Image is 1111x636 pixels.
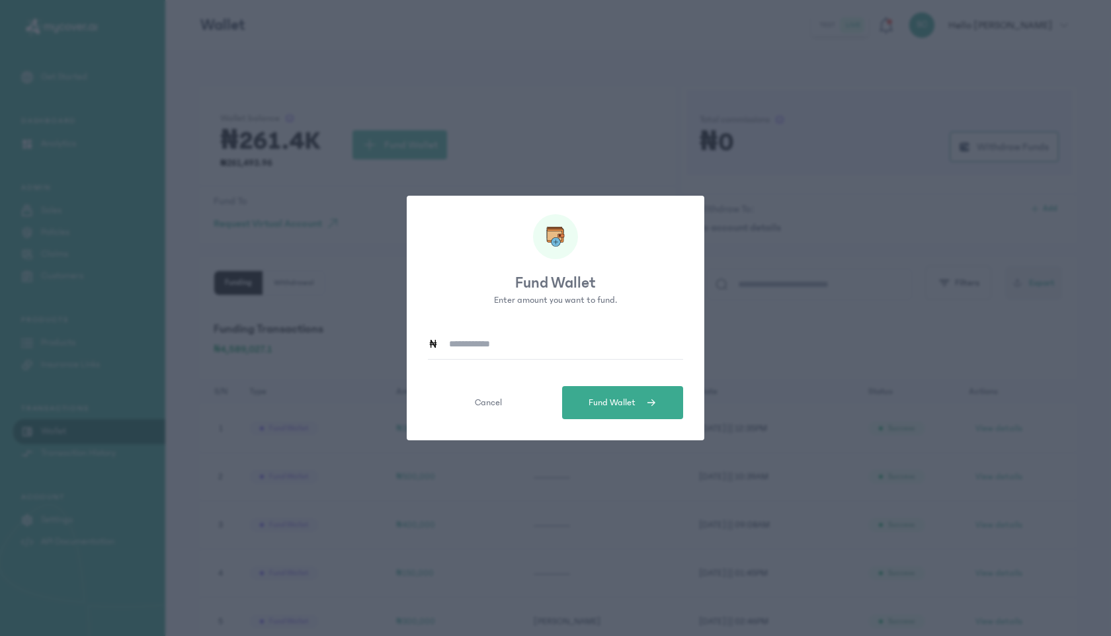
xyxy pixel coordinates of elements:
[428,386,549,419] button: Cancel
[475,396,502,410] span: Cancel
[407,294,704,307] p: Enter amount you want to fund.
[407,272,704,294] p: Fund Wallet
[562,386,683,419] button: Fund Wallet
[589,396,636,410] span: Fund Wallet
